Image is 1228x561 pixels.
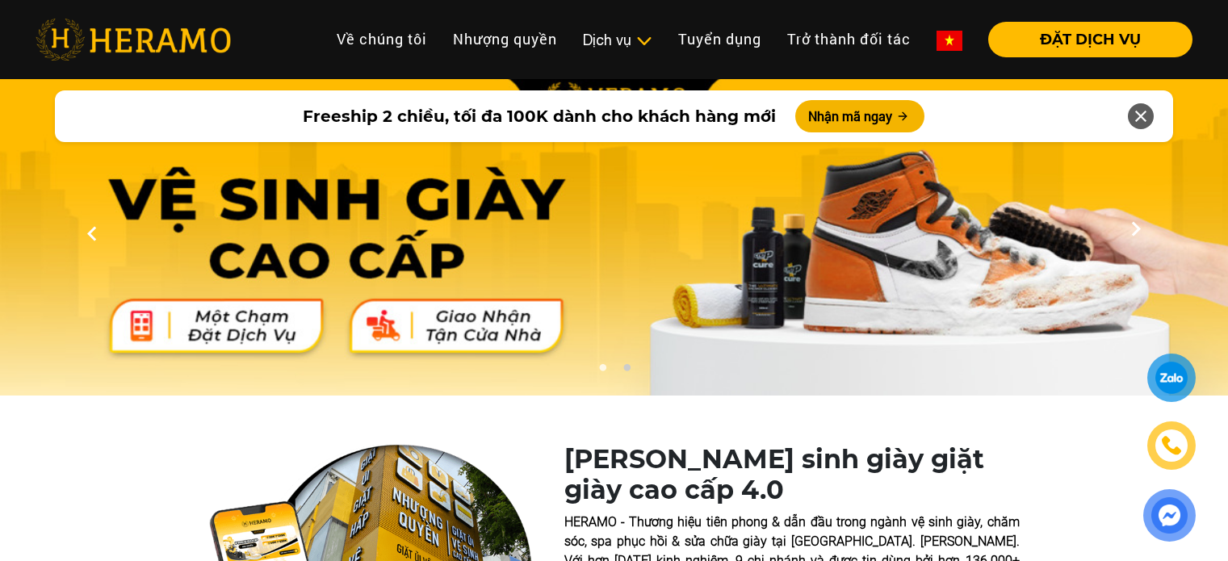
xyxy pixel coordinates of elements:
[774,22,924,57] a: Trở thành đối tác
[303,104,776,128] span: Freeship 2 chiều, tối đa 100K dành cho khách hàng mới
[324,22,440,57] a: Về chúng tôi
[564,444,1020,506] h1: [PERSON_NAME] sinh giày giặt giày cao cấp 4.0
[937,31,962,51] img: vn-flag.png
[988,22,1192,57] button: ĐẶT DỊCH VỤ
[1150,424,1193,467] a: phone-icon
[665,22,774,57] a: Tuyển dụng
[583,29,652,51] div: Dịch vụ
[795,100,924,132] button: Nhận mã ngay
[440,22,570,57] a: Nhượng quyền
[36,19,231,61] img: heramo-logo.png
[635,33,652,49] img: subToggleIcon
[1163,437,1181,454] img: phone-icon
[975,32,1192,47] a: ĐẶT DỊCH VỤ
[618,363,635,379] button: 2
[594,363,610,379] button: 1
